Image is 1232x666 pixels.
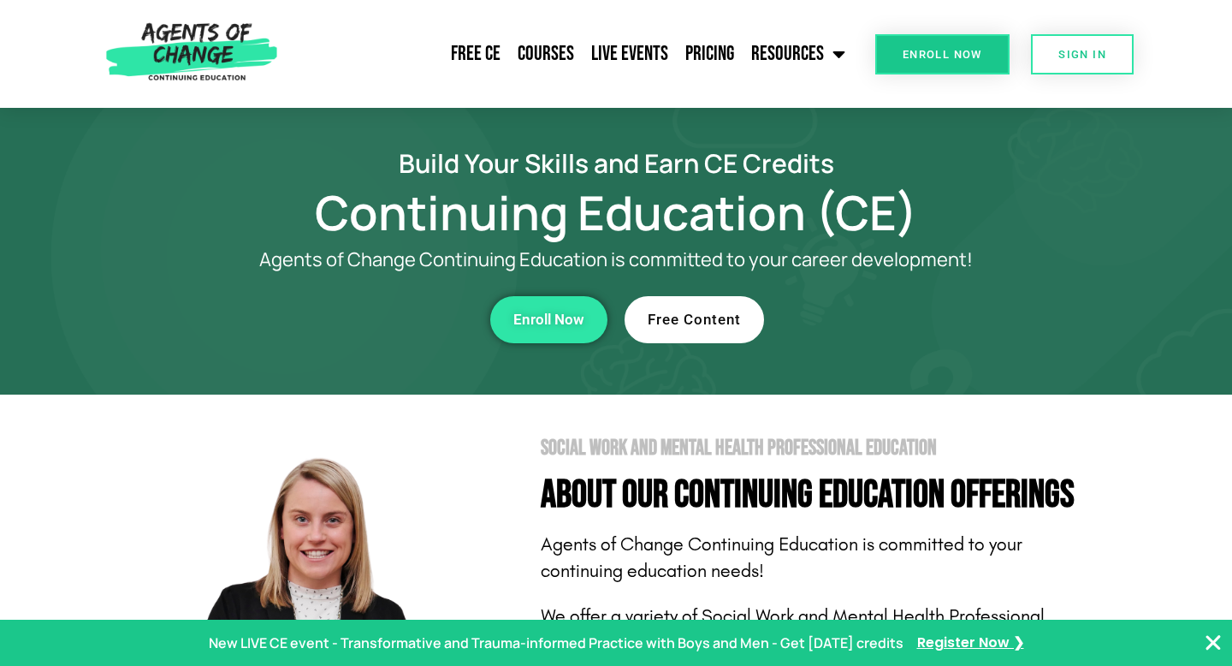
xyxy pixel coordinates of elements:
[209,631,903,656] p: New LIVE CE event - Transformative and Trauma-informed Practice with Boys and Men - Get [DATE] cr...
[677,33,743,75] a: Pricing
[1203,633,1223,653] button: Close Banner
[442,33,509,75] a: Free CE
[513,312,584,327] span: Enroll Now
[197,249,1035,271] p: Agents of Change Continuing Education is committed to your career development!
[1031,34,1134,74] a: SIGN IN
[648,312,741,327] span: Free Content
[743,33,854,75] a: Resources
[128,151,1104,175] h2: Build Your Skills and Earn CE Credits
[625,296,764,343] a: Free Content
[285,33,855,75] nav: Menu
[128,193,1104,232] h1: Continuing Education (CE)
[917,631,1024,656] a: Register Now ❯
[541,533,1022,582] span: Agents of Change Continuing Education is committed to your continuing education needs!
[509,33,583,75] a: Courses
[875,34,1010,74] a: Enroll Now
[1058,49,1106,60] span: SIGN IN
[541,476,1104,514] h4: About Our Continuing Education Offerings
[541,437,1104,459] h2: Social Work and Mental Health Professional Education
[583,33,677,75] a: Live Events
[490,296,607,343] a: Enroll Now
[903,49,982,60] span: Enroll Now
